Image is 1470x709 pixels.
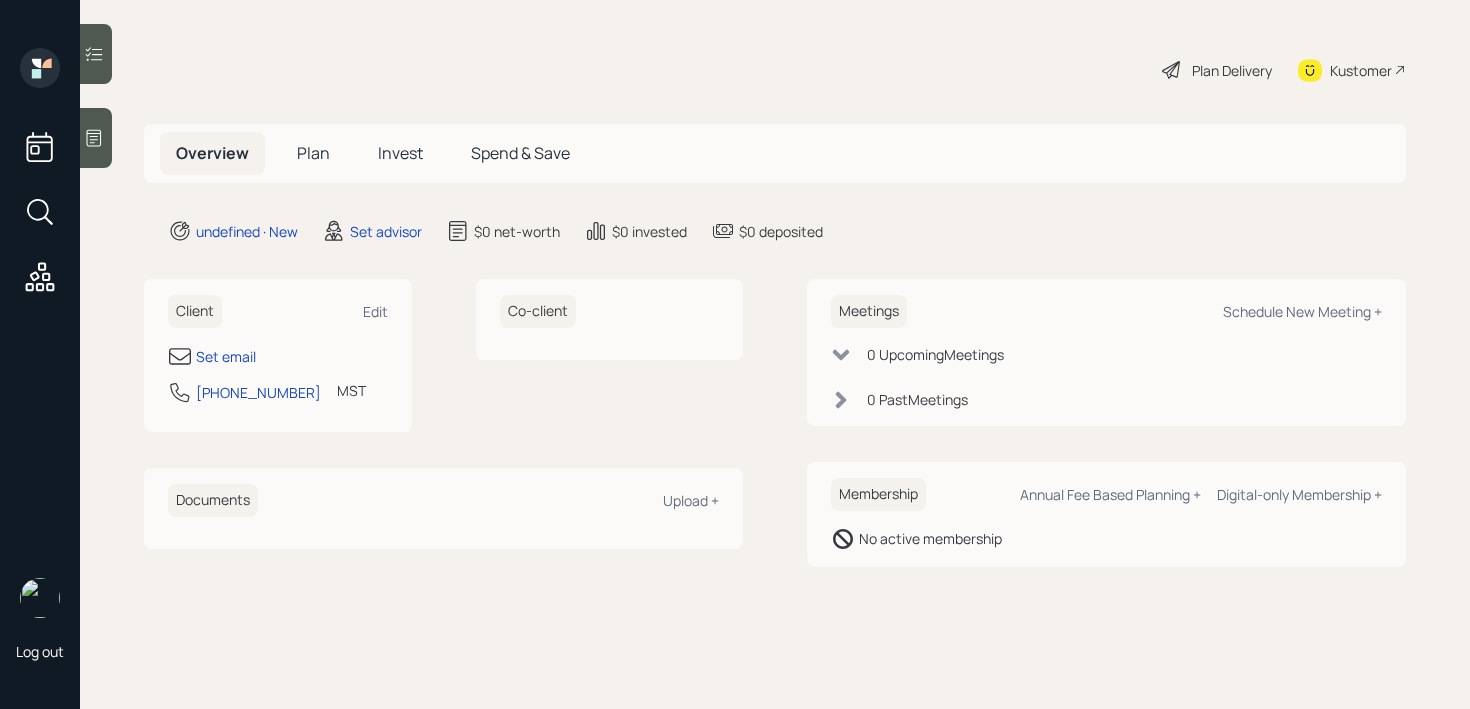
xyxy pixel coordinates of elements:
div: Log out [16,642,64,661]
div: Plan Delivery [1192,60,1272,81]
div: Annual Fee Based Planning + [1020,485,1201,504]
div: No active membership [859,528,1002,549]
div: undefined · New [196,221,298,242]
h6: Client [168,295,222,328]
div: Edit [363,302,388,321]
div: 0 Past Meeting s [867,389,968,410]
span: Overview [176,142,249,164]
div: MST [337,380,366,401]
div: 0 Upcoming Meeting s [867,344,1004,365]
div: [PHONE_NUMBER] [196,382,321,403]
h6: Membership [831,478,926,511]
div: Kustomer [1330,60,1392,81]
div: $0 invested [612,221,687,242]
div: Set email [196,346,256,367]
div: Digital-only Membership + [1217,485,1382,504]
span: Plan [297,142,330,164]
h6: Co-client [500,295,576,328]
span: Invest [378,142,423,164]
div: $0 net-worth [474,221,560,242]
h6: Meetings [831,295,907,328]
span: Spend & Save [471,142,570,164]
div: Set advisor [350,221,422,242]
div: $0 deposited [739,221,823,242]
div: Schedule New Meeting + [1223,302,1382,321]
div: Upload + [663,491,719,510]
img: retirable_logo.png [20,578,60,618]
h6: Documents [168,484,258,517]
